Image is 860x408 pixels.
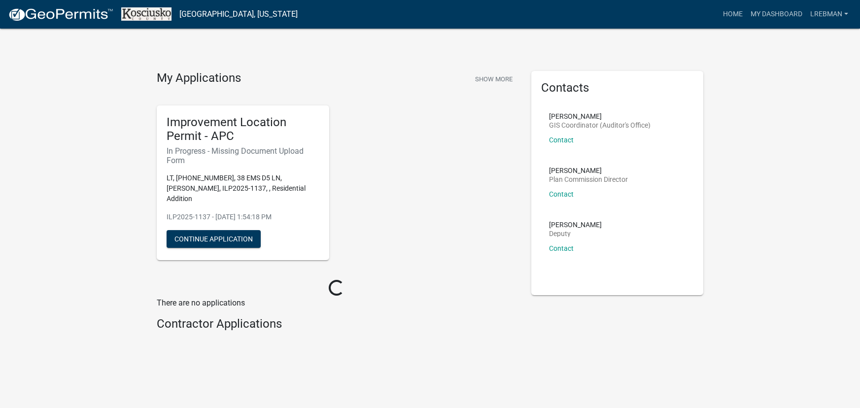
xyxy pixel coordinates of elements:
[541,81,694,95] h5: Contacts
[167,115,319,144] h5: Improvement Location Permit - APC
[549,190,574,198] a: Contact
[157,297,516,309] p: There are no applications
[157,71,241,86] h4: My Applications
[167,230,261,248] button: Continue Application
[167,173,319,204] p: LT, [PHONE_NUMBER], 38 EMS D5 LN, [PERSON_NAME], ILP2025-1137, , Residential Addition
[549,167,628,174] p: [PERSON_NAME]
[179,6,298,23] a: [GEOGRAPHIC_DATA], [US_STATE]
[157,317,516,331] h4: Contractor Applications
[549,230,602,237] p: Deputy
[549,221,602,228] p: [PERSON_NAME]
[121,7,172,21] img: Kosciusko County, Indiana
[549,113,651,120] p: [PERSON_NAME]
[471,71,516,87] button: Show More
[167,212,319,222] p: ILP2025-1137 - [DATE] 1:54:18 PM
[806,5,852,24] a: lrebman
[549,122,651,129] p: GIS Coordinator (Auditor's Office)
[167,146,319,165] h6: In Progress - Missing Document Upload Form
[719,5,747,24] a: Home
[549,176,628,183] p: Plan Commission Director
[549,244,574,252] a: Contact
[747,5,806,24] a: My Dashboard
[157,317,516,335] wm-workflow-list-section: Contractor Applications
[549,136,574,144] a: Contact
